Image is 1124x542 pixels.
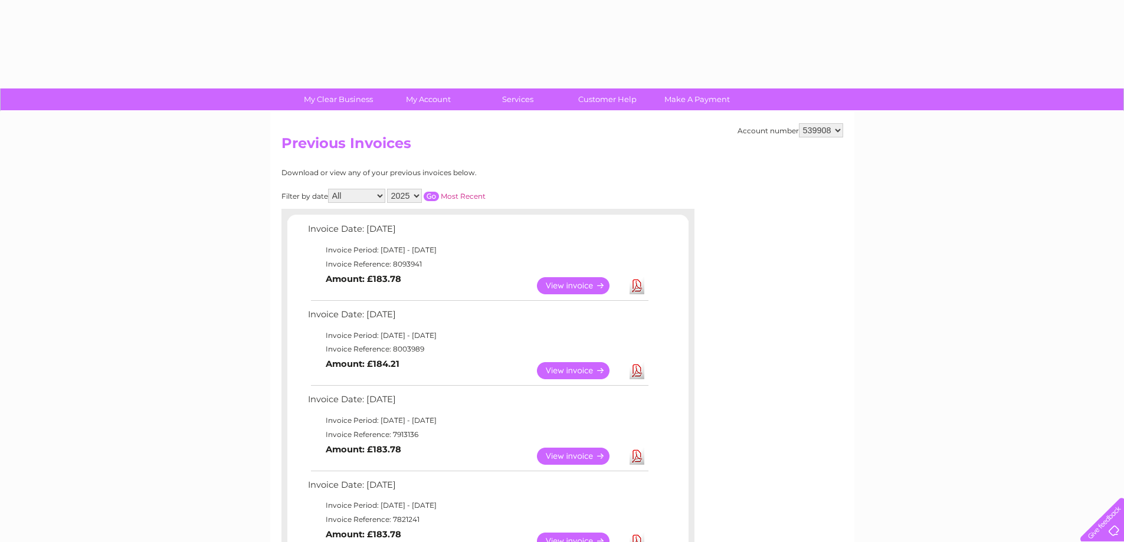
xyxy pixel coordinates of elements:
[305,498,650,513] td: Invoice Period: [DATE] - [DATE]
[326,359,399,369] b: Amount: £184.21
[305,221,650,243] td: Invoice Date: [DATE]
[537,448,624,465] a: View
[630,277,644,294] a: Download
[537,277,624,294] a: View
[379,88,477,110] a: My Account
[305,329,650,343] td: Invoice Period: [DATE] - [DATE]
[305,307,650,329] td: Invoice Date: [DATE]
[326,529,401,540] b: Amount: £183.78
[326,274,401,284] b: Amount: £183.78
[305,243,650,257] td: Invoice Period: [DATE] - [DATE]
[281,169,591,177] div: Download or view any of your previous invoices below.
[630,362,644,379] a: Download
[441,192,486,201] a: Most Recent
[281,189,591,203] div: Filter by date
[469,88,566,110] a: Services
[281,135,843,157] h2: Previous Invoices
[305,413,650,428] td: Invoice Period: [DATE] - [DATE]
[305,257,650,271] td: Invoice Reference: 8093941
[648,88,746,110] a: Make A Payment
[630,448,644,465] a: Download
[559,88,656,110] a: Customer Help
[326,444,401,455] b: Amount: £183.78
[738,123,843,137] div: Account number
[305,342,650,356] td: Invoice Reference: 8003989
[305,513,650,527] td: Invoice Reference: 7821241
[305,477,650,499] td: Invoice Date: [DATE]
[305,392,650,413] td: Invoice Date: [DATE]
[290,88,387,110] a: My Clear Business
[305,428,650,442] td: Invoice Reference: 7913136
[537,362,624,379] a: View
